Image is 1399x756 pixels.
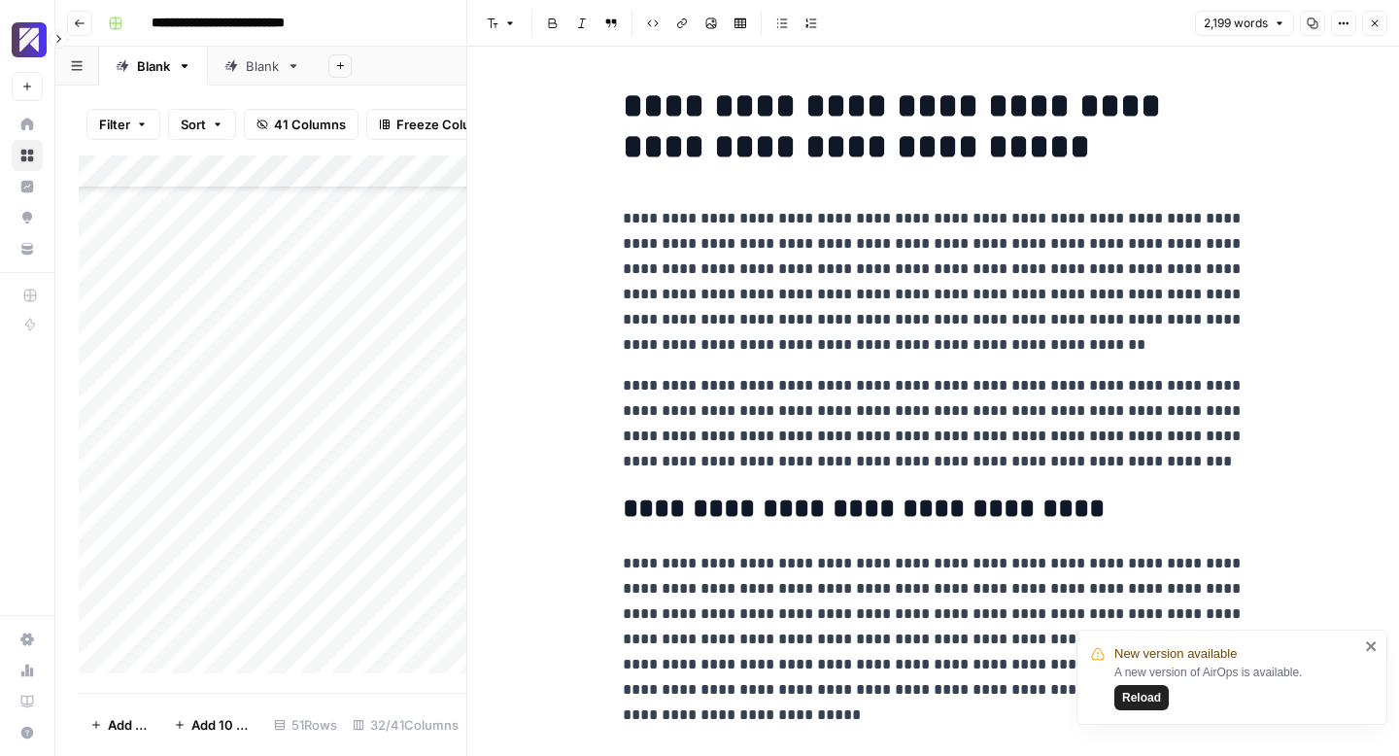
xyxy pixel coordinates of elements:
[12,140,43,171] a: Browse
[12,16,43,64] button: Workspace: Overjet - Test
[12,233,43,264] a: Your Data
[1114,664,1359,710] div: A new version of AirOps is available.
[208,47,317,86] a: Blank
[396,115,496,134] span: Freeze Columns
[366,109,509,140] button: Freeze Columns
[1114,644,1237,664] span: New version available
[191,715,255,735] span: Add 10 Rows
[246,56,279,76] div: Blank
[12,202,43,233] a: Opportunities
[12,655,43,686] a: Usage
[244,109,358,140] button: 41 Columns
[12,171,43,202] a: Insights
[12,22,47,57] img: Overjet - Test Logo
[12,624,43,655] a: Settings
[162,709,266,740] button: Add 10 Rows
[137,56,170,76] div: Blank
[99,47,208,86] a: Blank
[1204,15,1268,32] span: 2,199 words
[181,115,206,134] span: Sort
[86,109,160,140] button: Filter
[1195,11,1294,36] button: 2,199 words
[1114,685,1169,710] button: Reload
[1365,638,1379,654] button: close
[99,115,130,134] span: Filter
[266,709,345,740] div: 51 Rows
[108,715,151,735] span: Add Row
[274,115,346,134] span: 41 Columns
[168,109,236,140] button: Sort
[12,109,43,140] a: Home
[12,686,43,717] a: Learning Hub
[345,709,466,740] div: 32/41 Columns
[79,709,162,740] button: Add Row
[12,717,43,748] button: Help + Support
[1122,689,1161,706] span: Reload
